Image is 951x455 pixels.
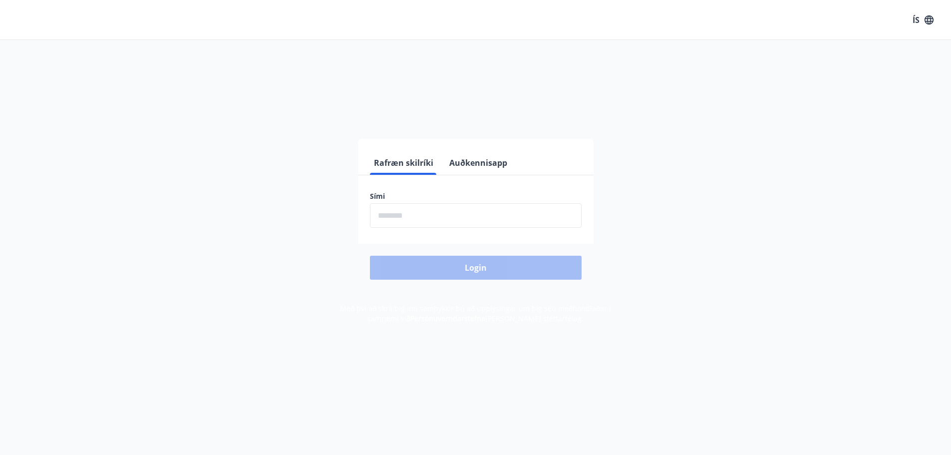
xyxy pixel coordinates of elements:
h1: Félagavefur, [PERSON_NAME] stéttarfélag [128,60,823,98]
button: ÍS [907,11,939,29]
label: Sími [370,191,582,201]
button: Rafræn skilríki [370,151,437,175]
a: Persónuverndarstefna [410,314,485,323]
button: Auðkennisapp [445,151,511,175]
span: Með því að skrá þig inn samþykkir þú að upplýsingar um þig séu meðhöndlaðar í samræmi við [PERSON... [340,304,611,323]
span: Vinsamlegast skráðu þig inn með rafrænum skilríkjum eða Auðkennisappi. [319,106,633,118]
